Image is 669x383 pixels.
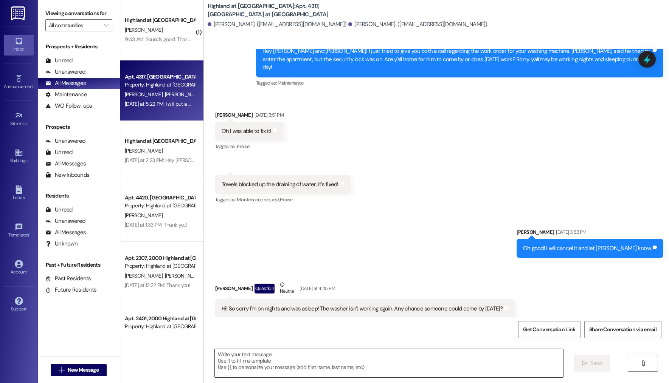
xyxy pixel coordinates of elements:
[523,244,651,252] div: Oh good! I will cancel it and let [PERSON_NAME] know.
[125,81,195,89] div: Property: Highland at [GEOGRAPHIC_DATA]
[582,360,587,366] i: 
[11,6,26,20] img: ResiDesk Logo
[125,157,503,164] div: [DATE] at 2:23 PM: Hey [PERSON_NAME]! Your application has been approved! Are you and [PERSON_NAM...
[208,2,359,19] b: Highland at [GEOGRAPHIC_DATA]: Apt. 4317, [GEOGRAPHIC_DATA] at [GEOGRAPHIC_DATA]
[589,326,657,334] span: Share Conversation via email
[278,80,303,86] span: Maintenance
[125,147,163,154] span: [PERSON_NAME]
[125,91,165,98] span: [PERSON_NAME]
[256,77,663,88] div: Tagged as:
[125,137,195,145] div: Highland at [GEOGRAPHIC_DATA]
[4,295,34,315] a: Support
[165,272,202,279] span: [PERSON_NAME]
[125,100,234,107] div: [DATE] at 5:22 PM: I will put a work order in for you.
[59,367,64,373] i: 
[554,228,586,236] div: [DATE] 3:52 PM
[125,262,195,270] div: Property: Highland at [GEOGRAPHIC_DATA]
[125,282,190,289] div: [DATE] at 12:22 PM: Thank you!
[518,321,580,338] button: Get Conversation Link
[222,127,272,135] div: Oh I was able to fix it!
[45,148,73,156] div: Unread
[4,109,34,130] a: Site Visit •
[590,359,602,367] span: Send
[45,217,85,225] div: Unanswered
[125,26,163,33] span: [PERSON_NAME]
[45,102,92,110] div: WO Follow-ups
[45,79,86,87] div: All Messages
[45,137,85,145] div: Unanswered
[640,360,646,366] i: 
[45,206,73,214] div: Unread
[215,281,515,299] div: [PERSON_NAME]
[208,20,347,28] div: [PERSON_NAME]. ([EMAIL_ADDRESS][DOMAIN_NAME])
[584,321,661,338] button: Share Conversation via email
[38,192,120,200] div: Residents
[4,221,34,241] a: Templates •
[45,68,85,76] div: Unanswered
[215,141,284,152] div: Tagged as:
[298,284,335,292] div: [DATE] at 4:45 PM
[523,326,575,334] span: Get Conversation Link
[45,240,78,248] div: Unknown
[45,171,89,179] div: New Inbounds
[215,194,351,205] div: Tagged as:
[104,22,108,28] i: 
[125,212,163,219] span: [PERSON_NAME]
[222,305,503,313] div: Hi! So sorry I'm on nights and was asleep! The washer isn't working again. Any chance someone cou...
[125,36,207,43] div: 9:43 AM: Sounds good. That will work.
[34,83,35,88] span: •
[125,202,195,210] div: Property: Highland at [GEOGRAPHIC_DATA]
[278,281,296,297] div: Neutral
[68,366,99,374] span: New Message
[38,261,120,269] div: Past + Future Residents
[125,73,195,81] div: Apt. 4317, [GEOGRAPHIC_DATA] at [GEOGRAPHIC_DATA]
[255,284,275,293] div: Question
[4,183,34,204] a: Leads
[45,160,86,168] div: All Messages
[517,228,663,239] div: [PERSON_NAME]
[215,111,284,122] div: [PERSON_NAME]
[237,196,280,203] span: Maintenance request ,
[125,272,165,279] span: [PERSON_NAME]
[4,258,34,278] a: Account
[125,16,195,24] div: Highland at [GEOGRAPHIC_DATA]
[51,364,107,376] button: New Message
[45,57,73,65] div: Unread
[125,221,188,228] div: [DATE] at 1:33 PM: Thank you!
[45,275,91,283] div: Past Residents
[253,111,284,119] div: [DATE] 3:51 PM
[45,286,96,294] div: Future Residents
[125,323,195,330] div: Property: Highland at [GEOGRAPHIC_DATA]
[165,91,202,98] span: [PERSON_NAME]
[348,20,487,28] div: [PERSON_NAME]. ([EMAIL_ADDRESS][DOMAIN_NAME])
[49,19,100,31] input: All communities
[29,231,30,236] span: •
[280,196,292,203] span: Praise
[4,146,34,167] a: Buildings
[574,355,610,372] button: Send
[27,120,28,125] span: •
[4,35,34,55] a: Inbox
[45,91,87,99] div: Maintenance
[237,143,249,150] span: Praise
[45,229,86,236] div: All Messages
[125,194,195,202] div: Apt. 4420, [GEOGRAPHIC_DATA] at [GEOGRAPHIC_DATA]
[222,181,338,188] div: Towels blocked up the draining of water, it's fixed!
[125,254,195,262] div: Apt. 2307, 2000 Highland at [GEOGRAPHIC_DATA]
[125,315,195,323] div: Apt. 2401, 2000 Highland at [GEOGRAPHIC_DATA]
[45,8,112,19] label: Viewing conversations for
[262,47,651,71] div: Hey [PERSON_NAME] and [PERSON_NAME]! I just tried to give you both a call regarding the work orde...
[38,123,120,131] div: Prospects
[38,43,120,51] div: Prospects + Residents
